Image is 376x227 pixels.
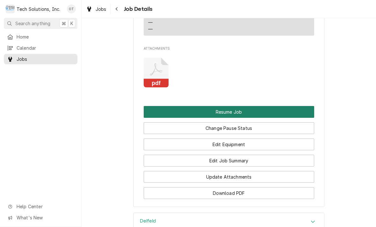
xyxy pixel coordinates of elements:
div: Reminders [148,13,169,32]
span: Jobs [96,6,106,12]
a: Go to Help Center [4,201,77,212]
button: Resume Job [144,106,314,118]
div: Button Group Row [144,106,314,118]
button: Update Attachments [144,171,314,183]
div: Button Group Row [144,134,314,150]
span: Attachments [144,53,314,93]
span: Attachments [144,46,314,51]
div: Button Group Row [144,183,314,199]
div: Attachments [144,46,314,92]
div: T [6,4,15,13]
a: Jobs [83,4,109,14]
span: What's New [17,214,74,221]
a: Calendar [4,43,77,53]
div: Otis Tooley's Avatar [67,4,76,13]
div: Button Group [144,106,314,199]
button: Navigate back [112,4,122,14]
div: OT [67,4,76,13]
span: Jobs [17,56,74,62]
button: pdf [144,58,169,88]
button: Change Pause Status [144,122,314,134]
div: Tech Solutions, Inc. [17,6,60,12]
a: Home [4,32,77,42]
span: ⌘ [61,20,66,27]
div: Button Group Row [144,167,314,183]
div: Tech Solutions, Inc.'s Avatar [6,4,15,13]
span: Help Center [17,203,74,210]
div: Button Group Row [144,150,314,167]
a: Go to What's New [4,212,77,223]
span: Home [17,33,74,40]
a: Jobs [4,54,77,64]
button: Edit Equipment [144,138,314,150]
div: — [148,26,153,32]
button: Download PDF [144,187,314,199]
span: K [70,20,73,27]
span: Search anything [15,20,50,27]
span: Job Details [122,5,153,13]
div: Button Group Row [144,118,314,134]
h3: Delfeld [140,218,156,224]
div: — [148,19,153,26]
span: Calendar [17,45,74,51]
button: Edit Job Summary [144,155,314,167]
button: Search anything⌘K [4,18,77,29]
